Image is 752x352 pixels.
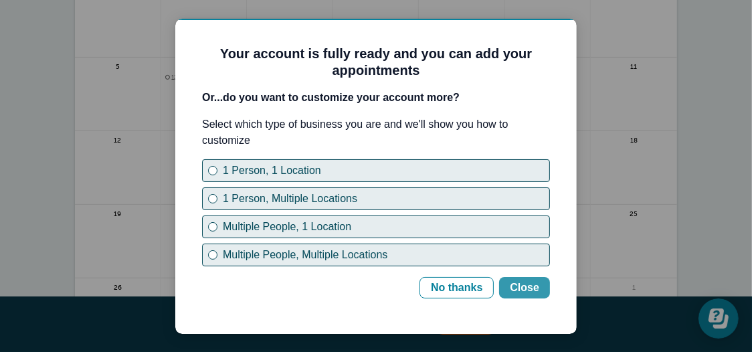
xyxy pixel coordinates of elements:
[175,19,577,334] iframe: modal
[335,261,364,277] div: Close
[256,261,307,277] div: No thanks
